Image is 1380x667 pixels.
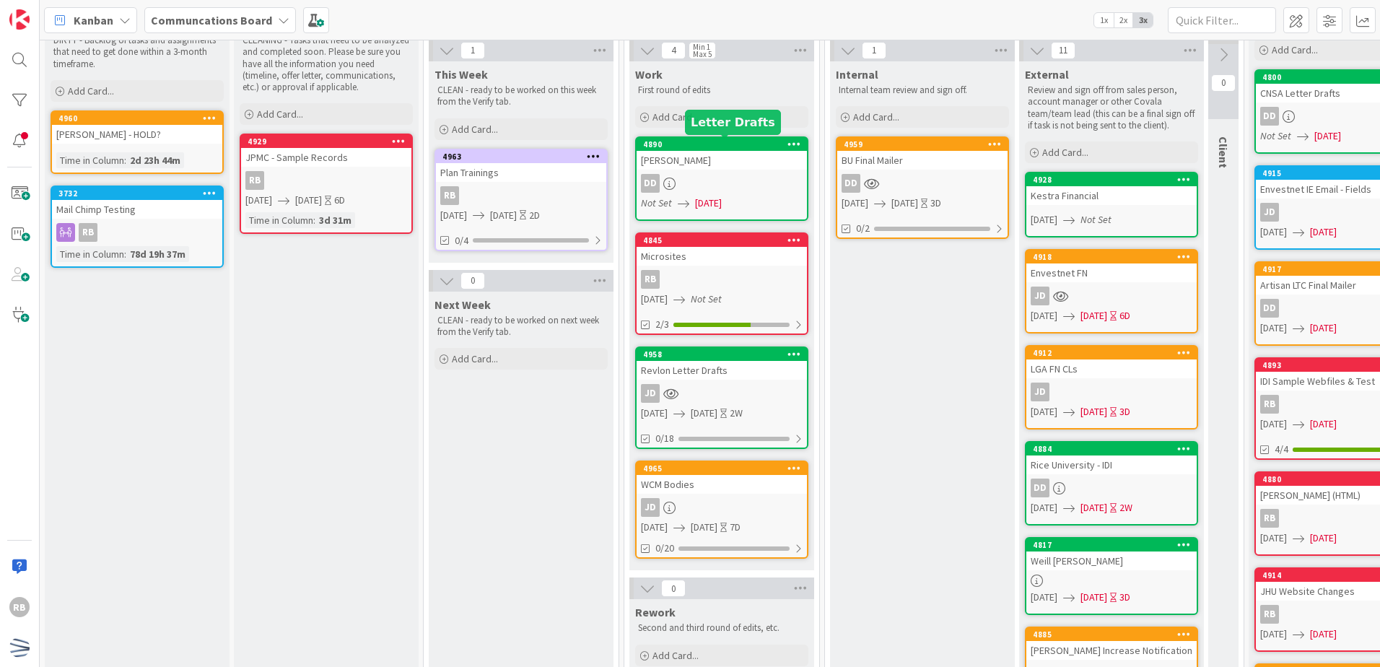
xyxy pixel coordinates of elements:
[1031,383,1049,401] div: JD
[862,42,886,59] span: 1
[9,9,30,30] img: Visit kanbanzone.com
[1310,417,1337,432] span: [DATE]
[126,246,189,262] div: 78d 19h 37m
[637,234,807,247] div: 4845
[643,463,807,474] div: 4965
[1031,479,1049,497] div: DD
[529,208,540,223] div: 2D
[1119,500,1132,515] div: 2W
[1026,539,1197,570] div: 4817Weill [PERSON_NAME]
[53,35,221,70] p: DIRTY - Backlog of tasks and assignments that need to get done within a 3-month timeframe.
[51,186,224,268] a: 3732Mail Chimp TestingRBTime in Column:78d 19h 37m
[1026,539,1197,552] div: 4817
[641,498,660,517] div: JD
[1260,107,1279,126] div: DD
[1042,146,1088,159] span: Add Card...
[891,196,918,211] span: [DATE]
[452,352,498,365] span: Add Card...
[1080,308,1107,323] span: [DATE]
[1080,213,1112,226] i: Not Set
[691,406,717,421] span: [DATE]
[641,520,668,535] span: [DATE]
[434,297,491,312] span: Next Week
[1051,42,1075,59] span: 11
[643,349,807,359] div: 4958
[638,84,805,96] p: First round of edits
[455,233,468,248] span: 0/4
[1026,173,1197,205] div: 4928Kestra Financial
[637,151,807,170] div: [PERSON_NAME]
[1026,443,1197,474] div: 4884Rice University - IDI
[641,196,672,209] i: Not Set
[837,138,1008,151] div: 4959
[440,186,459,205] div: RB
[1260,509,1279,528] div: RB
[641,292,668,307] span: [DATE]
[635,232,808,335] a: 4845MicrositesRB[DATE]Not Set2/3
[9,597,30,617] div: RB
[635,67,663,82] span: Work
[836,136,1009,239] a: 4959BU Final MailerDD[DATE][DATE]3D0/2
[1026,383,1197,401] div: JD
[245,193,272,208] span: [DATE]
[842,174,860,193] div: DD
[434,149,608,251] a: 4963Plan TrainingsRB[DATE][DATE]2D0/4
[635,605,676,619] span: Rework
[1031,308,1057,323] span: [DATE]
[56,152,124,168] div: Time in Column
[637,348,807,380] div: 4958Revlon Letter Drafts
[1026,250,1197,282] div: 4918Envestnet FN
[637,348,807,361] div: 4958
[151,13,272,27] b: Communcations Board
[1114,13,1133,27] span: 2x
[1314,128,1341,144] span: [DATE]
[637,138,807,151] div: 4890
[853,110,899,123] span: Add Card...
[637,270,807,289] div: RB
[661,42,686,59] span: 4
[315,212,355,228] div: 3d 31m
[1025,441,1198,526] a: 4884Rice University - IDIDD[DATE][DATE]2W
[1310,627,1337,642] span: [DATE]
[655,541,674,556] span: 0/20
[837,151,1008,170] div: BU Final Mailer
[1260,224,1287,240] span: [DATE]
[295,193,322,208] span: [DATE]
[1033,175,1197,185] div: 4928
[1031,287,1049,305] div: JD
[1119,590,1130,605] div: 3D
[652,110,699,123] span: Add Card...
[652,649,699,662] span: Add Card...
[52,187,222,219] div: 3732Mail Chimp Testing
[1216,136,1231,168] span: Client
[58,113,222,123] div: 4960
[637,462,807,494] div: 4965WCM Bodies
[1025,249,1198,333] a: 4918Envestnet FNJD[DATE][DATE]6D
[641,384,660,403] div: JD
[460,272,485,289] span: 0
[1033,540,1197,550] div: 4817
[1033,348,1197,358] div: 4912
[1026,552,1197,570] div: Weill [PERSON_NAME]
[1025,172,1198,237] a: 4928Kestra Financial[DATE]Not Set
[691,520,717,535] span: [DATE]
[637,247,807,266] div: Microsites
[241,135,411,167] div: 4929JPMC - Sample Records
[1026,455,1197,474] div: Rice University - IDI
[51,110,224,174] a: 4960[PERSON_NAME] - HOLD?Time in Column:2d 23h 44m
[637,384,807,403] div: JD
[257,108,303,121] span: Add Card...
[641,406,668,421] span: [DATE]
[836,67,878,82] span: Internal
[1119,404,1130,419] div: 3D
[490,208,517,223] span: [DATE]
[1026,641,1197,660] div: [PERSON_NAME] Increase Notification
[1028,84,1195,131] p: Review and sign off from sales person, account manager or other Covala team/team lead (this can b...
[1260,627,1287,642] span: [DATE]
[695,196,722,211] span: [DATE]
[241,135,411,148] div: 4929
[1260,203,1279,222] div: JD
[1025,67,1069,82] span: External
[1260,417,1287,432] span: [DATE]
[1033,444,1197,454] div: 4884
